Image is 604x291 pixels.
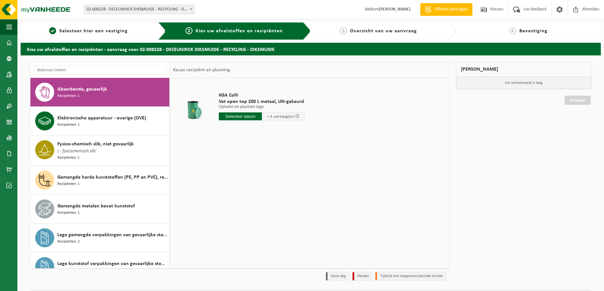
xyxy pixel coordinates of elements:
[353,272,372,281] li: Holiday
[519,28,548,34] span: Bevestiging
[375,272,446,281] li: Tijdelijk niet toegestaan/période limitée
[34,65,166,75] input: Materiaal zoeken
[267,115,294,119] span: + 4 werkdag(en)
[350,28,417,34] span: Overzicht van uw aanvraag
[57,210,80,216] span: Recipiënten: 1
[30,195,170,224] button: Gemengde metalen bevat kunststof Recipiënten: 1
[420,3,472,16] a: Offerte aanvragen
[21,43,601,55] h2: Kies uw afvalstoffen en recipiënten - aanvraag voor 02-008228 - DECEUNINCK DIKSMUIDE - RECYCLING ...
[84,5,195,14] span: 02-008228 - DECEUNINCK DIKSMUIDE - RECYCLING - DIKSMUIDE
[57,93,80,99] span: Recipiënten: 1
[57,239,80,245] span: Recipiënten: 2
[340,27,347,34] span: 3
[456,62,592,77] div: [PERSON_NAME]
[57,174,168,181] span: Gemengde harde kunststoffen (PE, PP en PVC), recycleerbaar (industrieel)
[30,224,170,252] button: Lege gemengde verpakkingen van gevaarlijke stoffen Recipiënten: 2
[30,252,170,281] button: Lege kunststof verpakkingen van gevaarlijke stoffen Recipiënten: 2
[49,27,56,34] span: 1
[170,62,233,78] div: Keuze recipiënt en planning
[219,98,305,105] span: Vat open top 200 L metaal, UN-gekeurd
[57,140,134,148] span: Fysico-chemisch slib, niet gevaarlijk
[57,114,146,122] span: Elektronische apparatuur - overige (OVE)
[57,231,168,239] span: Lege gemengde verpakkingen van gevaarlijke stoffen
[326,272,349,281] li: Vaste dag
[433,6,469,13] span: Offerte aanvragen
[84,5,194,14] span: 02-008228 - DECEUNINCK DIKSMUIDE - RECYCLING - DIKSMUIDE
[219,92,305,98] span: KGA Colli
[57,202,135,210] span: Gemengde metalen bevat kunststof
[219,105,305,109] p: Ophalen en plaatsen lege
[185,27,192,34] span: 2
[30,107,170,136] button: Elektronische apparatuur - overige (OVE) Recipiënten: 1
[57,181,80,187] span: Recipiënten: 1
[57,260,168,268] span: Lege kunststof verpakkingen van gevaarlijke stoffen
[57,268,80,274] span: Recipiënten: 2
[57,148,96,155] span: L - fysicochemisch slib’
[57,85,107,93] span: Absorbentia, gevaarlijk
[379,7,411,12] strong: [PERSON_NAME]
[509,27,516,34] span: 4
[30,166,170,195] button: Gemengde harde kunststoffen (PE, PP en PVC), recycleerbaar (industrieel) Recipiënten: 1
[59,28,128,34] span: Selecteer hier een vestiging
[24,27,153,35] a: 1Selecteer hier een vestiging
[456,77,591,89] p: Uw winkelmand is leeg
[219,112,262,120] input: Selecteer datum
[565,96,591,105] a: Doorgaan
[57,122,80,128] span: Recipiënten: 1
[30,136,170,166] button: Fysico-chemisch slib, niet gevaarlijk L - fysicochemisch slib’ Recipiënten: 1
[196,28,283,34] span: Kies uw afvalstoffen en recipiënten
[30,78,170,107] button: Absorbentia, gevaarlijk Recipiënten: 1
[57,155,80,161] span: Recipiënten: 1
